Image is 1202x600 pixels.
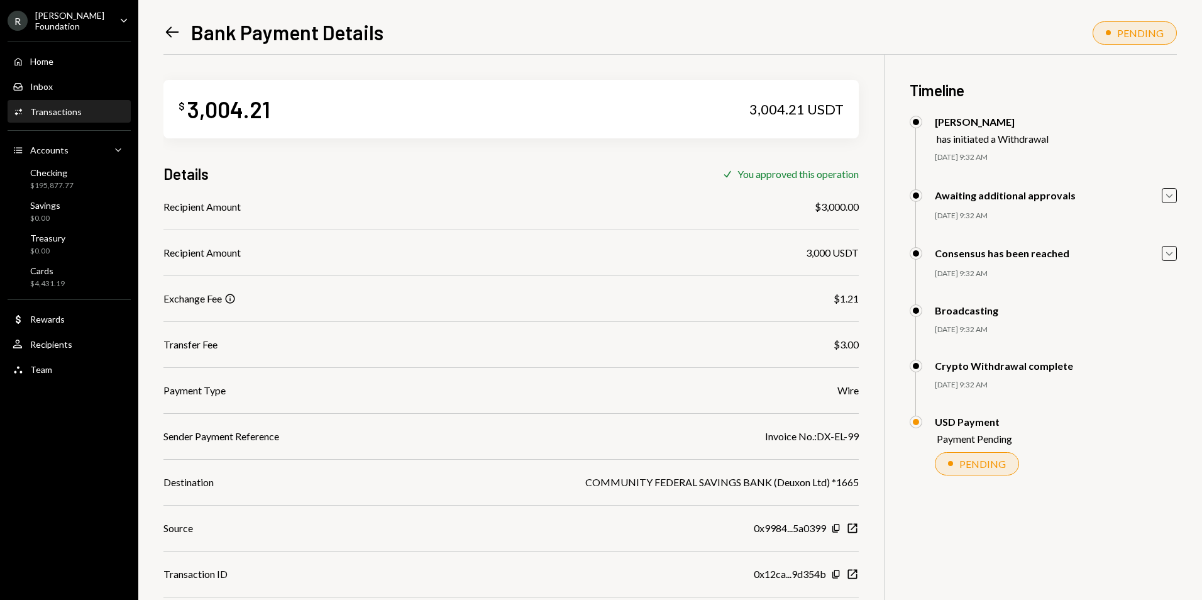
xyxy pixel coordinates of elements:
h3: Details [163,164,209,184]
div: PENDING [959,458,1006,470]
div: Recipients [30,339,72,350]
a: Savings$0.00 [8,196,131,226]
div: Payment Type [163,383,226,398]
div: Sender Payment Reference [163,429,279,444]
div: Rewards [30,314,65,325]
div: COMMUNITY FEDERAL SAVINGS BANK (Deuxon Ltd) *1665 [585,475,859,490]
div: [DATE] 9:32 AM [935,325,1177,335]
div: [DATE] 9:32 AM [935,269,1177,279]
div: Recipient Amount [163,199,241,214]
div: Payment Pending [937,433,1012,445]
a: Home [8,50,131,72]
div: 0x9984...5a0399 [754,521,826,536]
div: $0.00 [30,246,65,257]
div: Savings [30,200,60,211]
a: Accounts [8,138,131,161]
div: $3.00 [834,337,859,352]
div: Crypto Withdrawal complete [935,360,1073,372]
a: Recipients [8,333,131,355]
div: Exchange Fee [163,291,222,306]
div: Wire [837,383,859,398]
div: Destination [163,475,214,490]
a: Rewards [8,308,131,330]
div: Inbox [30,81,53,92]
div: $0.00 [30,213,60,224]
h3: Timeline [910,80,1177,101]
div: [PERSON_NAME] [935,116,1049,128]
div: [DATE] 9:32 AM [935,152,1177,163]
div: Home [30,56,53,67]
div: Transaction ID [163,567,228,582]
a: Checking$195,877.77 [8,164,131,194]
div: 3,004.21 USDT [749,101,844,118]
a: Team [8,358,131,381]
div: Source [163,521,193,536]
div: Transfer Fee [163,337,218,352]
div: Broadcasting [935,304,998,316]
div: [DATE] 9:32 AM [935,380,1177,391]
div: Invoice No.:DX-EL-99 [765,429,859,444]
a: Inbox [8,75,131,97]
div: $1.21 [834,291,859,306]
div: Team [30,364,52,375]
div: $3,000.00 [815,199,859,214]
div: 3,004.21 [187,95,270,123]
a: Treasury$0.00 [8,229,131,259]
a: Cards$4,431.19 [8,262,131,292]
div: $195,877.77 [30,181,74,191]
div: You approved this operation [737,168,859,180]
div: 0x12ca...9d354b [754,567,826,582]
div: USD Payment [935,416,1012,428]
div: Recipient Amount [163,245,241,260]
div: Accounts [30,145,69,155]
div: has initiated a Withdrawal [937,133,1049,145]
div: R [8,11,28,31]
div: 3,000 USDT [806,245,859,260]
div: $4,431.19 [30,279,65,289]
div: $ [179,100,185,113]
div: Checking [30,167,74,178]
div: [DATE] 9:32 AM [935,211,1177,221]
a: Transactions [8,100,131,123]
div: Cards [30,265,65,276]
div: Treasury [30,233,65,243]
div: Transactions [30,106,82,117]
div: Awaiting additional approvals [935,189,1076,201]
div: Consensus has been reached [935,247,1069,259]
div: [PERSON_NAME] Foundation [35,10,109,31]
div: PENDING [1117,27,1164,39]
h1: Bank Payment Details [191,19,383,45]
